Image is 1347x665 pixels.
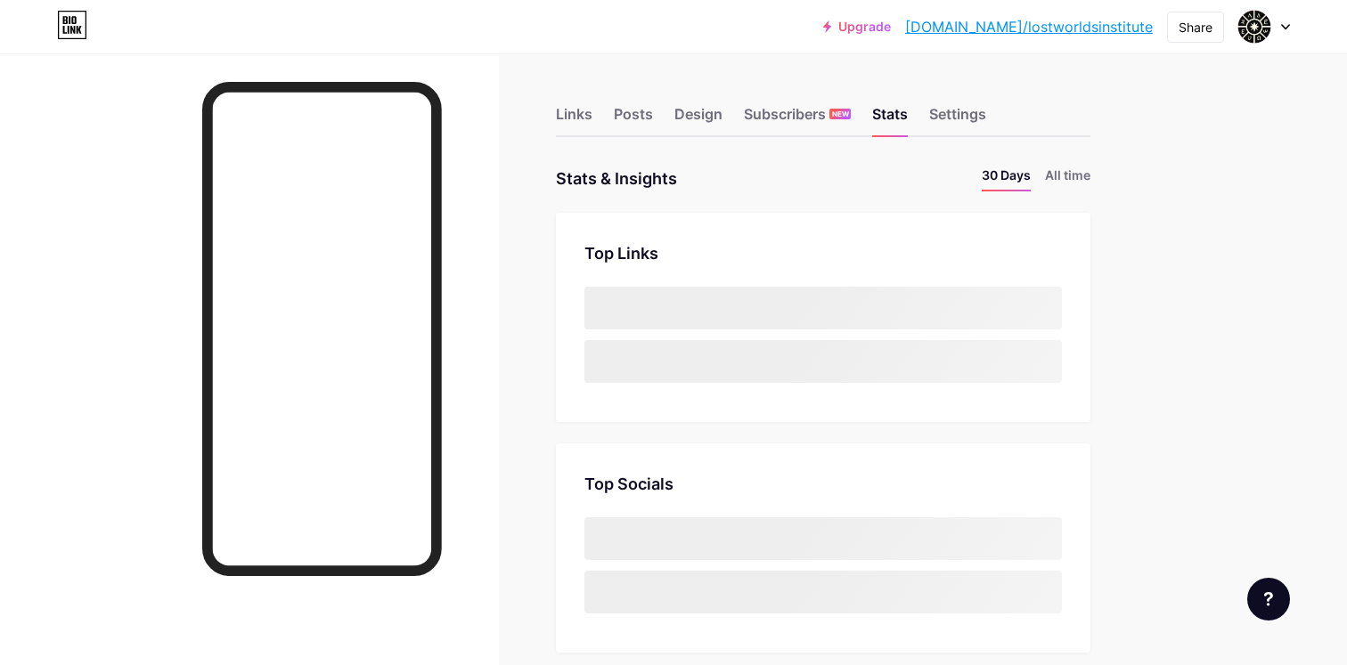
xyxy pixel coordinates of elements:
[832,109,849,119] span: NEW
[982,166,1031,191] li: 30 Days
[905,16,1153,37] a: [DOMAIN_NAME]/lostworldsinstitute
[823,20,891,34] a: Upgrade
[584,241,1062,265] div: Top Links
[556,103,592,135] div: Links
[872,103,908,135] div: Stats
[674,103,722,135] div: Design
[744,103,851,135] div: Subscribers
[556,166,677,191] div: Stats & Insights
[1237,10,1271,44] img: lostworldsinstitute
[1045,166,1090,191] li: All time
[929,103,986,135] div: Settings
[1179,18,1212,36] div: Share
[584,472,1062,496] div: Top Socials
[614,103,653,135] div: Posts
